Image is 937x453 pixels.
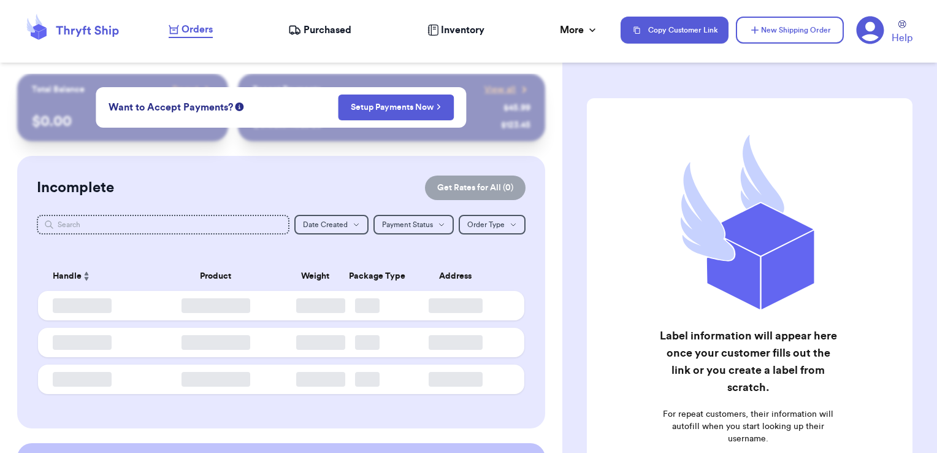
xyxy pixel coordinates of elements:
[338,95,454,120] button: Setup Payments Now
[253,83,321,96] p: Recent Payments
[467,221,505,228] span: Order Type
[109,100,233,115] span: Want to Accept Payments?
[459,215,526,234] button: Order Type
[172,83,199,96] span: Payout
[53,270,82,283] span: Handle
[182,22,213,37] span: Orders
[351,101,441,114] a: Setup Payments Now
[560,23,599,37] div: More
[736,17,844,44] button: New Shipping Order
[172,83,213,96] a: Payout
[304,23,351,37] span: Purchased
[484,83,530,96] a: View all
[294,215,369,234] button: Date Created
[288,23,351,37] a: Purchased
[373,215,454,234] button: Payment Status
[484,83,516,96] span: View all
[289,261,341,291] th: Weight
[427,23,484,37] a: Inventory
[37,215,290,234] input: Search
[657,408,839,445] p: For repeat customers, their information will autofill when you start looking up their username.
[37,178,114,198] h2: Incomplete
[394,261,524,291] th: Address
[892,31,912,45] span: Help
[32,83,85,96] p: Total Balance
[441,23,484,37] span: Inventory
[501,119,530,131] div: $ 123.45
[892,20,912,45] a: Help
[382,221,433,228] span: Payment Status
[303,221,348,228] span: Date Created
[657,327,839,396] h2: Label information will appear here once your customer fills out the link or you create a label fr...
[621,17,729,44] button: Copy Customer Link
[32,112,214,131] p: $ 0.00
[425,176,526,200] button: Get Rates for All (0)
[503,102,530,114] div: $ 45.99
[169,22,213,38] a: Orders
[342,261,394,291] th: Package Type
[142,261,289,291] th: Product
[82,269,91,284] button: Sort ascending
